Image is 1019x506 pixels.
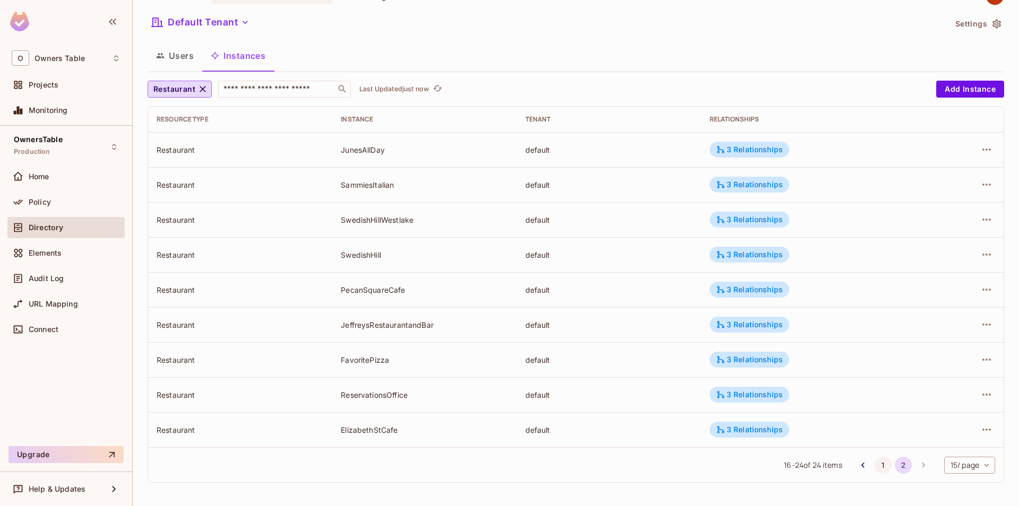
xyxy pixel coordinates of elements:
div: default [525,390,693,400]
div: Restaurant [157,285,324,295]
span: Workspace: Owners Table [34,54,85,63]
span: Home [29,172,49,181]
span: Help & Updates [29,485,85,493]
div: Restaurant [157,145,324,155]
div: default [525,250,693,260]
div: ReservationsOffice [341,390,508,400]
span: Click to refresh data [429,83,444,95]
div: default [525,355,693,365]
span: Production [14,147,50,156]
div: Restaurant [157,355,324,365]
div: Restaurant [157,390,324,400]
div: 3 Relationships [716,145,783,154]
span: 16 - 24 of 24 items [784,459,842,471]
button: Restaurant [148,81,212,98]
span: Elements [29,249,62,257]
div: SwedishHill [341,250,508,260]
span: O [12,50,29,66]
span: Projects [29,81,58,89]
div: default [525,320,693,330]
span: Connect [29,325,58,334]
button: Upgrade [8,446,124,463]
div: Restaurant [157,215,324,225]
div: 3 Relationships [716,425,783,434]
button: page 2 [895,457,912,474]
div: SwedishHillWestlake [341,215,508,225]
div: 3 Relationships [716,180,783,189]
img: SReyMgAAAABJRU5ErkJggg== [10,12,29,31]
div: Restaurant [157,425,324,435]
span: OwnersTable [14,135,63,144]
div: default [525,215,693,225]
div: JeffreysRestaurantandBar [341,320,508,330]
div: default [525,425,693,435]
div: Restaurant [157,180,324,190]
div: 3 Relationships [716,250,783,259]
span: Directory [29,223,63,232]
div: JunesAllDay [341,145,508,155]
div: 3 Relationships [716,355,783,364]
div: SammiesItalian [341,180,508,190]
button: Users [148,42,202,69]
div: default [525,285,693,295]
span: Monitoring [29,106,68,115]
div: default [525,145,693,155]
div: Resource type [157,115,324,124]
button: Go to previous page [854,457,871,474]
button: Go to page 1 [875,457,892,474]
div: default [525,180,693,190]
span: refresh [433,84,442,94]
span: URL Mapping [29,300,78,308]
div: FavoritePizza [341,355,508,365]
nav: pagination navigation [853,457,934,474]
p: Last Updated just now [359,85,429,93]
div: 3 Relationships [716,285,783,294]
button: refresh [431,83,444,95]
span: Policy [29,198,51,206]
div: Restaurant [157,250,324,260]
div: 3 Relationships [716,320,783,329]
div: Restaurant [157,320,324,330]
div: 15 / page [944,457,995,474]
span: Audit Log [29,274,64,283]
div: ElizabethStCafe [341,425,508,435]
button: Add Instance [936,81,1004,98]
div: Tenant [525,115,693,124]
div: PecanSquareCafe [341,285,508,295]
div: 3 Relationships [716,390,783,399]
div: 3 Relationships [716,215,783,224]
button: Instances [202,42,274,69]
span: Restaurant [153,83,195,96]
button: Settings [951,15,1004,32]
button: Default Tenant [148,14,254,31]
div: Relationships [710,115,917,124]
div: Instance [341,115,508,124]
